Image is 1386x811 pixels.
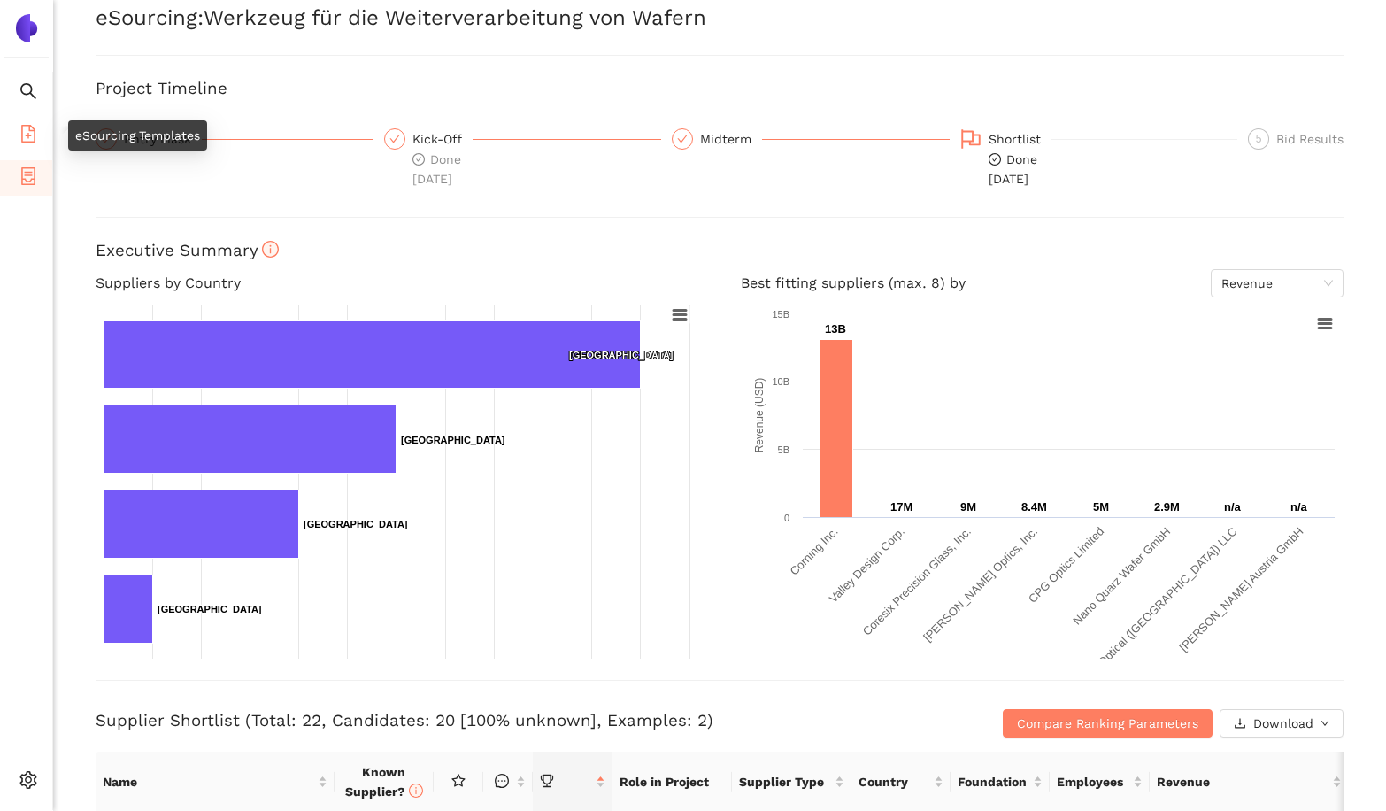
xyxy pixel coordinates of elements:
span: Supplier Type [739,772,831,792]
text: n/a [1290,500,1308,514]
text: 0 [784,513,789,523]
span: Revenue [1157,772,1328,792]
span: Done [DATE] [412,152,461,186]
span: Country [859,772,930,792]
span: check [389,134,400,144]
span: Compare Ranking Parameters [1017,714,1198,733]
span: trophy [540,774,554,788]
span: Known Supplier? [345,765,423,799]
div: eSourcing Templates [68,120,207,151]
span: 5 [1256,133,1262,145]
text: CPG Optics Limited [1026,525,1106,606]
span: search [19,76,37,112]
h4: Best fitting suppliers (max. 8) by [741,269,1344,297]
span: message [495,774,509,788]
text: Nano Quarz Wafer GmbH [1070,525,1173,628]
text: [GEOGRAPHIC_DATA] [158,604,262,614]
span: flag [960,128,982,150]
span: Download [1253,714,1313,733]
div: Kick-Off [412,128,473,150]
span: check-circle [989,153,1001,166]
text: 9M [960,500,976,514]
text: 17M [890,500,912,514]
text: 15B [772,309,789,320]
text: 10B [772,376,789,387]
text: [GEOGRAPHIC_DATA] [304,519,408,529]
span: check [677,134,688,144]
span: star [451,774,466,788]
img: Logo [12,14,41,42]
text: Valley Design Corp. [827,525,907,606]
span: Name [103,772,314,792]
div: Shortlistcheck-circleDone[DATE] [960,128,1238,189]
span: Revenue [1221,270,1333,297]
text: Coresix Precision Glass, Inc. [860,525,974,638]
text: 8.4M [1021,500,1047,514]
text: n/a [1224,500,1242,514]
text: Revenue (USD) [753,378,766,453]
text: 13B [825,322,846,336]
text: [PERSON_NAME] Optics, Inc. [920,525,1040,645]
div: Midterm [700,128,762,150]
text: [GEOGRAPHIC_DATA] [401,435,505,445]
span: Bid Results [1276,132,1344,146]
button: downloadDownloaddown [1220,709,1344,738]
span: info-circle [409,784,423,798]
span: info-circle [262,241,279,258]
h3: Executive Summary [96,239,1344,262]
span: container [19,161,37,197]
span: setting [19,765,37,800]
text: [PERSON_NAME] Austria GmbH [1177,525,1306,654]
button: Compare Ranking Parameters [1003,709,1213,738]
span: down [1321,719,1329,730]
span: Foundation [958,772,1029,792]
text: 5B [778,444,789,455]
text: Corning Inc. [788,525,841,578]
span: file-add [19,119,37,154]
text: 2.9M [1154,500,1180,514]
text: 5M [1093,500,1109,514]
span: download [1234,717,1246,731]
h3: Project Timeline [96,77,1344,100]
h4: Suppliers by Country [96,269,698,297]
text: [GEOGRAPHIC_DATA] [569,350,674,360]
span: check-circle [412,153,425,166]
span: Employees [1057,772,1128,792]
div: Shortlist [989,128,1051,150]
h3: Supplier Shortlist (Total: 22, Candidates: 20 [100% unknown], Examples: 2) [96,709,928,732]
text: Knight Optical ([GEOGRAPHIC_DATA]) LLC [1070,525,1240,695]
span: Done [DATE] [989,152,1037,186]
h2: eSourcing : Werkzeug für die Weiterverarbeitung von Wafern [96,4,1344,34]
